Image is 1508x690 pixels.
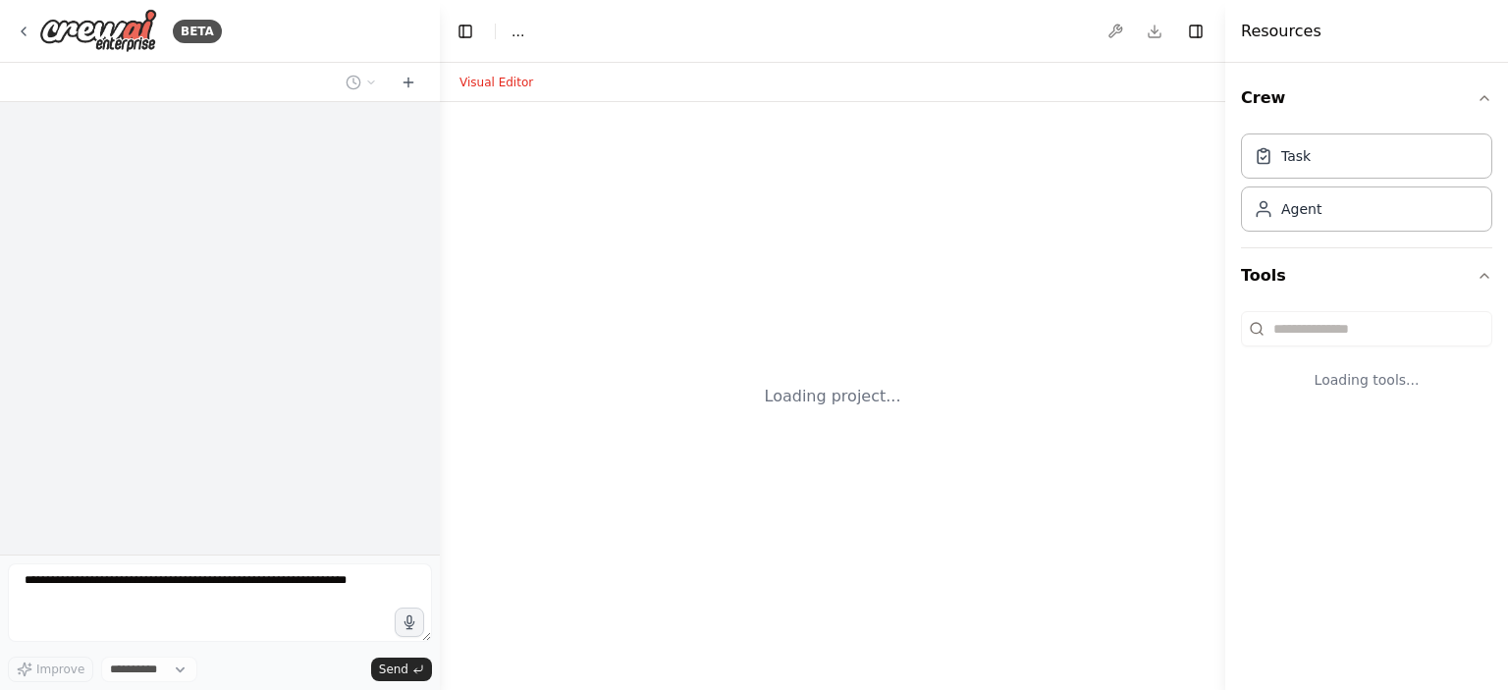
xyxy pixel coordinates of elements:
button: Start a new chat [393,71,424,94]
div: Loading tools... [1241,354,1492,405]
button: Send [371,658,432,681]
span: Improve [36,662,84,677]
span: Send [379,662,408,677]
button: Visual Editor [448,71,545,94]
div: Tools [1241,303,1492,421]
div: Agent [1281,199,1321,219]
button: Hide right sidebar [1182,18,1210,45]
button: Switch to previous chat [338,71,385,94]
button: Click to speak your automation idea [395,608,424,637]
span: ... [512,22,524,41]
div: Crew [1241,126,1492,247]
div: Loading project... [765,385,901,408]
div: Task [1281,146,1311,166]
h4: Resources [1241,20,1321,43]
img: Logo [39,9,157,53]
div: BETA [173,20,222,43]
button: Improve [8,657,93,682]
button: Hide left sidebar [452,18,479,45]
nav: breadcrumb [512,22,524,41]
button: Crew [1241,71,1492,126]
button: Tools [1241,248,1492,303]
